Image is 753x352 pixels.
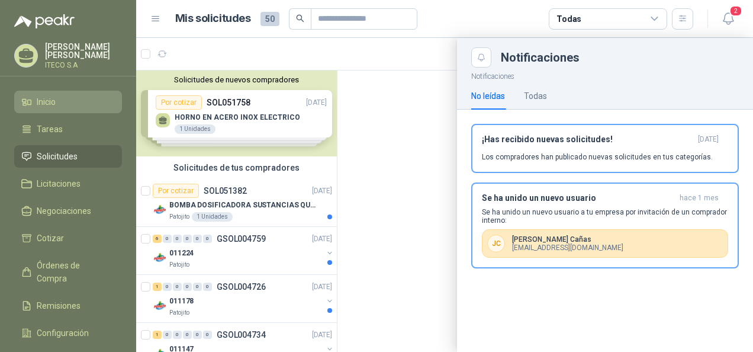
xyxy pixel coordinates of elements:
a: Configuración [14,322,122,344]
h3: Se ha unido un nuevo usuario [482,193,675,203]
div: Todas [524,89,547,103]
span: hace 1 mes [680,193,719,203]
div: Notificaciones [501,52,739,63]
span: 2 [729,5,742,17]
a: Inicio [14,91,122,113]
span: Remisiones [37,299,81,312]
button: Close [471,47,491,68]
p: Los compradores han publicado nuevas solicitudes en tus categorías. [482,152,713,162]
h1: Mis solicitudes [175,10,251,27]
img: Logo peakr [14,14,75,28]
span: Órdenes de Compra [37,259,111,285]
a: Cotizar [14,227,122,249]
p: Notificaciones [457,68,753,82]
a: Tareas [14,118,122,140]
a: Remisiones [14,295,122,317]
span: Configuración [37,327,89,340]
span: Licitaciones [37,177,81,190]
p: [PERSON_NAME] [PERSON_NAME] [45,43,122,59]
p: Se ha unido un nuevo usuario a tu empresa por invitación de un comprador interno: [482,208,728,225]
p: [PERSON_NAME] Cañas [512,235,623,244]
button: ¡Has recibido nuevas solicitudes![DATE] Los compradores han publicado nuevas solicitudes en tus c... [471,124,739,173]
div: Todas [556,12,581,25]
a: Solicitudes [14,145,122,168]
div: No leídas [471,89,505,103]
span: 50 [260,12,279,26]
span: J C [487,235,505,252]
p: ITECO S.A [45,62,122,69]
h3: ¡Has recibido nuevas solicitudes! [482,135,693,145]
a: Órdenes de Compra [14,254,122,290]
span: Inicio [37,95,56,108]
p: [EMAIL_ADDRESS][DOMAIN_NAME] [512,244,623,252]
button: 2 [717,8,739,30]
a: Negociaciones [14,200,122,222]
span: [DATE] [698,135,719,145]
span: search [296,14,304,23]
span: Negociaciones [37,204,91,217]
span: Cotizar [37,232,64,245]
button: Se ha unido un nuevo usuariohace 1 mes Se ha unido un nuevo usuario a tu empresa por invitación d... [471,183,739,268]
span: Solicitudes [37,150,78,163]
a: Licitaciones [14,172,122,195]
span: Tareas [37,123,63,136]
